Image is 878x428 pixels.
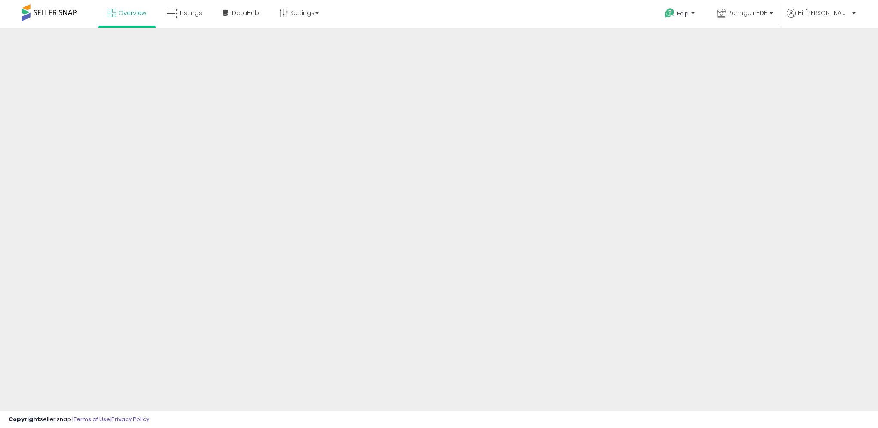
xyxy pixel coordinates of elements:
[232,9,259,17] span: DataHub
[728,9,767,17] span: Pennguin-DE
[658,1,703,28] a: Help
[180,9,202,17] span: Listings
[798,9,850,17] span: Hi [PERSON_NAME]
[787,9,856,28] a: Hi [PERSON_NAME]
[118,9,146,17] span: Overview
[664,8,675,18] i: Get Help
[677,10,689,17] span: Help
